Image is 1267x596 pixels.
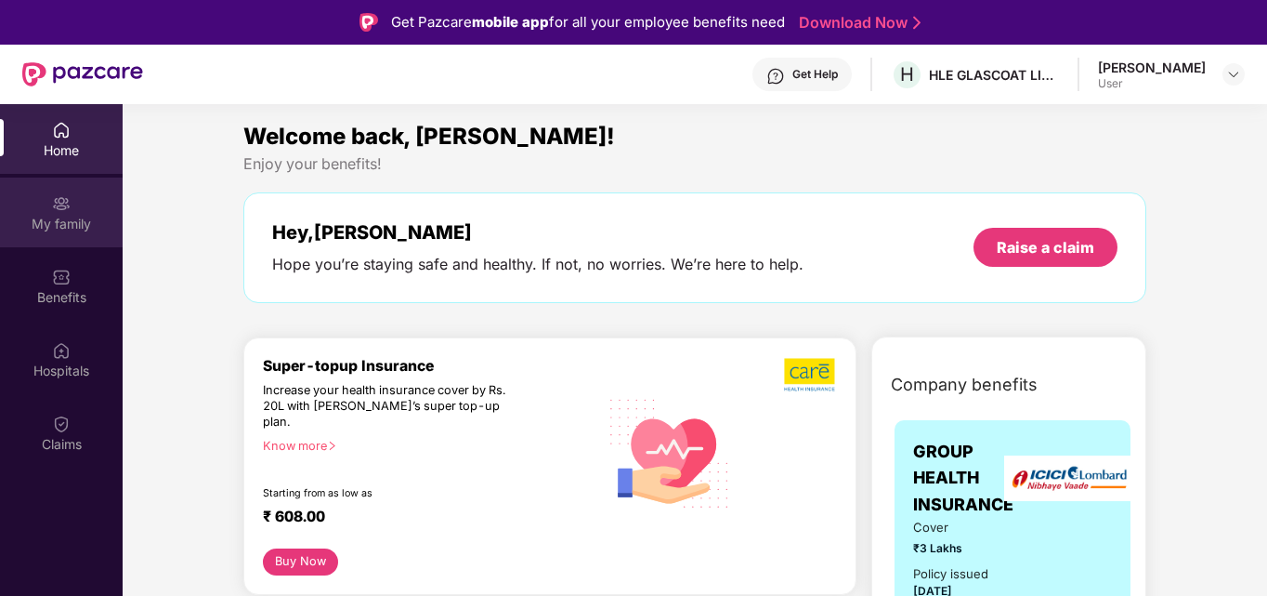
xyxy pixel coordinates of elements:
[900,63,914,86] span: H
[52,121,71,139] img: svg+xml;base64,PHN2ZyBpZD0iSG9tZSIgeG1sbnM9Imh0dHA6Ly93d3cudzMub3JnLzIwMDAvc3ZnIiB3aWR0aD0iMjAiIG...
[263,549,338,576] button: Buy Now
[327,441,337,451] span: right
[598,379,742,525] img: svg+xml;base64,PHN2ZyB4bWxucz0iaHR0cDovL3d3dy53My5vcmcvMjAwMC9zdmciIHhtbG5zOnhsaW5rPSJodHRwOi8vd3...
[913,518,1000,537] span: Cover
[1098,59,1206,76] div: [PERSON_NAME]
[913,439,1013,518] span: GROUP HEALTH INSURANCE
[891,372,1038,398] span: Company benefits
[22,62,143,86] img: New Pazcare Logo
[792,67,838,82] div: Get Help
[997,237,1094,258] div: Raise a claim
[913,539,1000,557] span: ₹3 Lakhs
[359,13,378,32] img: Logo
[913,564,988,584] div: Policy issued
[1004,456,1134,501] img: insurerLogo
[263,357,598,375] div: Super-topup Insurance
[263,383,517,430] div: Increase your health insurance cover by Rs. 20L with [PERSON_NAME]’s super top-up plan.
[1098,76,1206,91] div: User
[243,123,615,150] span: Welcome back, [PERSON_NAME]!
[263,439,587,452] div: Know more
[272,221,803,244] div: Hey, [PERSON_NAME]
[766,67,785,86] img: svg+xml;base64,PHN2ZyBpZD0iSGVscC0zMngzMiIgeG1sbnM9Imh0dHA6Ly93d3cudzMub3JnLzIwMDAvc3ZnIiB3aWR0aD...
[52,194,71,213] img: svg+xml;base64,PHN2ZyB3aWR0aD0iMjAiIGhlaWdodD0iMjAiIHZpZXdCb3g9IjAgMCAyMCAyMCIgZmlsbD0ibm9uZSIgeG...
[1226,67,1241,82] img: svg+xml;base64,PHN2ZyBpZD0iRHJvcGRvd24tMzJ4MzIiIHhtbG5zPSJodHRwOi8vd3d3LnczLm9yZy8yMDAwL3N2ZyIgd2...
[263,508,580,530] div: ₹ 608.00
[391,11,785,33] div: Get Pazcare for all your employee benefits need
[472,13,549,31] strong: mobile app
[52,415,71,433] img: svg+xml;base64,PHN2ZyBpZD0iQ2xhaW0iIHhtbG5zPSJodHRwOi8vd3d3LnczLm9yZy8yMDAwL3N2ZyIgd2lkdGg9IjIwIi...
[929,66,1059,84] div: HLE GLASCOAT LIMITED
[799,13,915,33] a: Download Now
[243,154,1146,174] div: Enjoy your benefits!
[272,255,803,274] div: Hope you’re staying safe and healthy. If not, no worries. We’re here to help.
[263,487,519,500] div: Starting from as low as
[52,268,71,286] img: svg+xml;base64,PHN2ZyBpZD0iQmVuZWZpdHMiIHhtbG5zPSJodHRwOi8vd3d3LnczLm9yZy8yMDAwL3N2ZyIgd2lkdGg9Ij...
[913,13,921,33] img: Stroke
[52,341,71,360] img: svg+xml;base64,PHN2ZyBpZD0iSG9zcGl0YWxzIiB4bWxucz0iaHR0cDovL3d3dy53My5vcmcvMjAwMC9zdmciIHdpZHRoPS...
[784,357,837,392] img: b5dec4f62d2307b9de63beb79f102df3.png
